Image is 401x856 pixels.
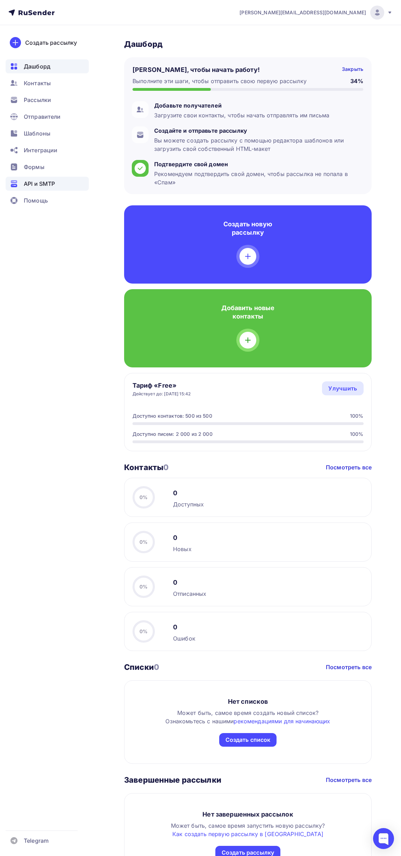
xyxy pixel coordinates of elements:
span: Интеграции [24,146,57,154]
span: Может быть, самое время создать новый список? Ознакомьтесь с нашими [165,709,330,725]
div: Рекомендуем подтвердить свой домен, чтобы рассылка не попала в «Спам» [154,170,364,186]
div: Создайте и отправьте рассылку [154,126,364,135]
a: Посмотреть все [326,463,372,471]
span: API и SMTP [24,180,55,188]
span: 0% [139,539,148,545]
div: Создать список [225,736,271,744]
div: Выполните эти шаги, чтобы отправить свою первую рассылку [133,77,307,85]
span: Помощь [24,196,48,205]
div: 0 [173,534,192,542]
a: [PERSON_NAME][EMAIL_ADDRESS][DOMAIN_NAME] [239,6,393,20]
h4: Тариф «Free» [133,381,191,390]
span: 0% [139,494,148,500]
span: Рассылки [24,96,51,104]
div: Отписанных [173,590,206,598]
div: Улучшить [328,384,357,393]
span: Дашборд [24,62,50,71]
span: Контакты [24,79,51,87]
div: Действует до: [DATE] 15:42 [133,391,191,397]
div: Добавьте получателей [154,101,329,110]
a: Отправители [6,110,89,124]
span: 0 [163,463,169,472]
div: Создать рассылку [25,38,77,47]
a: Рассылки [6,93,89,107]
div: Доступных [173,500,204,509]
span: Может быть, самое время запустить новую рассылку? [171,822,325,837]
span: Формы [24,163,44,171]
span: Telegram [24,836,49,845]
h5: 34% [350,77,363,85]
div: Нет списков [228,697,268,706]
div: Новых [173,545,192,553]
div: 100% [350,431,364,438]
h3: Дашборд [124,39,372,49]
a: Формы [6,160,89,174]
a: Посмотреть все [326,776,372,784]
a: Дашборд [6,59,89,73]
span: Шаблоны [24,129,50,138]
a: Как создать первую рассылку в [GEOGRAPHIC_DATA] [172,831,323,837]
div: Закрыть [342,66,363,74]
h3: Списки [124,662,159,672]
div: Нет завершенных рассылок [202,810,293,819]
h3: Завершенные рассылки [124,775,221,785]
div: Вы можете создать рассылку с помощью редактора шаблонов или загрузить свой собственный HTML-макет [154,136,364,153]
div: Доступно контактов: 500 из 500 [133,412,212,419]
div: Подтвердите свой домен [154,160,364,168]
span: Отправители [24,112,61,121]
div: Ошибок [173,634,195,643]
div: 100% [350,412,364,419]
h4: [PERSON_NAME], чтобы начать работу! [133,66,260,74]
span: 0% [139,628,148,634]
div: Загрузите свои контакты, чтобы начать отправлять им письма [154,111,329,119]
div: Доступно писем: 2 000 из 2 000 [133,431,213,438]
span: 0% [139,584,148,590]
h4: Создать новую рассылку [217,220,278,237]
div: 0 [173,623,195,631]
span: 0 [154,663,159,672]
h3: Контакты [124,462,169,472]
a: Шаблоны [6,126,89,140]
span: [PERSON_NAME][EMAIL_ADDRESS][DOMAIN_NAME] [239,9,366,16]
div: 0 [173,578,206,587]
a: рекомендациями для начинающих [234,718,330,725]
div: 0 [173,489,204,497]
a: Контакты [6,76,89,90]
h4: Добавить новые контакты [217,304,278,321]
a: Посмотреть все [326,663,372,671]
